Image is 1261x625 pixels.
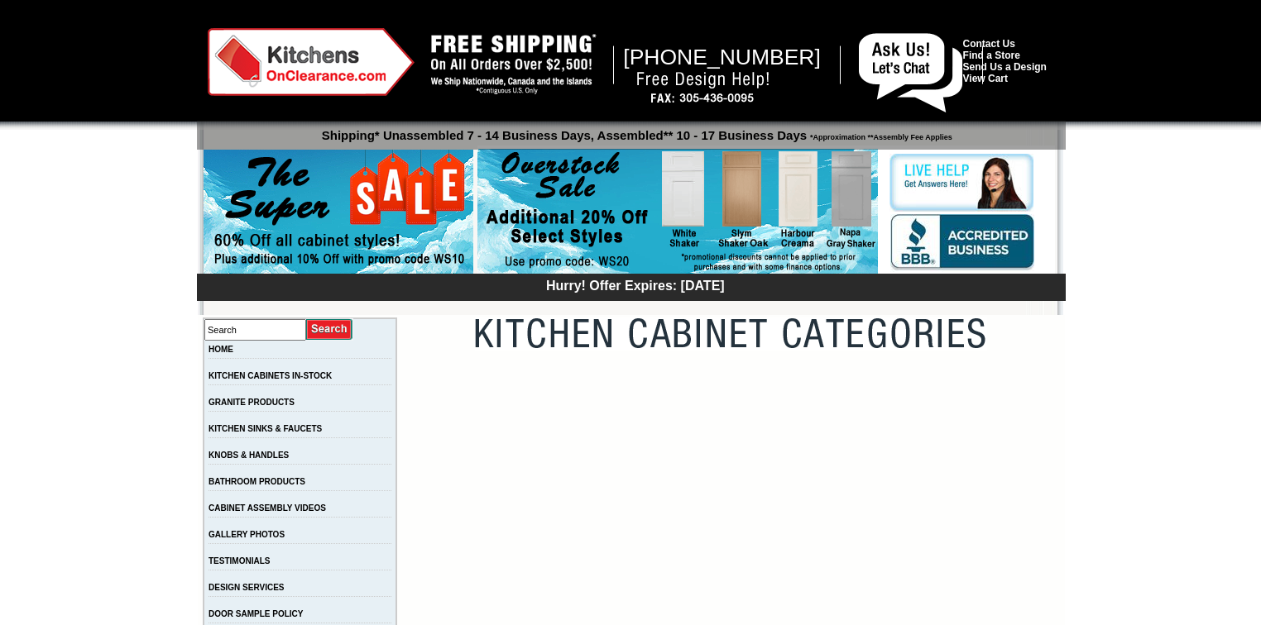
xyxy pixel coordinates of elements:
[209,345,233,354] a: HOME
[205,276,1066,293] div: Hurry! Offer Expires: [DATE]
[208,28,415,96] img: Kitchens on Clearance Logo
[306,318,353,341] input: Submit
[209,371,332,380] a: KITCHEN CABINETS IN-STOCK
[205,121,1066,142] p: Shipping* Unassembled 7 - 14 Business Days, Assembled** 10 - 17 Business Days
[209,424,322,433] a: KITCHEN SINKS & FAUCETS
[963,38,1015,50] a: Contact Us
[209,556,270,565] a: TESTIMONIALS
[209,398,295,407] a: GRANITE PRODUCTS
[963,73,1008,84] a: View Cart
[209,503,326,513] a: CABINET ASSEMBLY VIDEOS
[623,45,821,69] span: [PHONE_NUMBER]
[807,129,952,141] span: *Approximation **Assembly Fee Applies
[209,477,305,486] a: BATHROOM PRODUCTS
[209,583,285,592] a: DESIGN SERVICES
[209,530,285,539] a: GALLERY PHOTOS
[963,61,1047,73] a: Send Us a Design
[209,609,303,618] a: DOOR SAMPLE POLICY
[209,451,289,460] a: KNOBS & HANDLES
[963,50,1020,61] a: Find a Store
